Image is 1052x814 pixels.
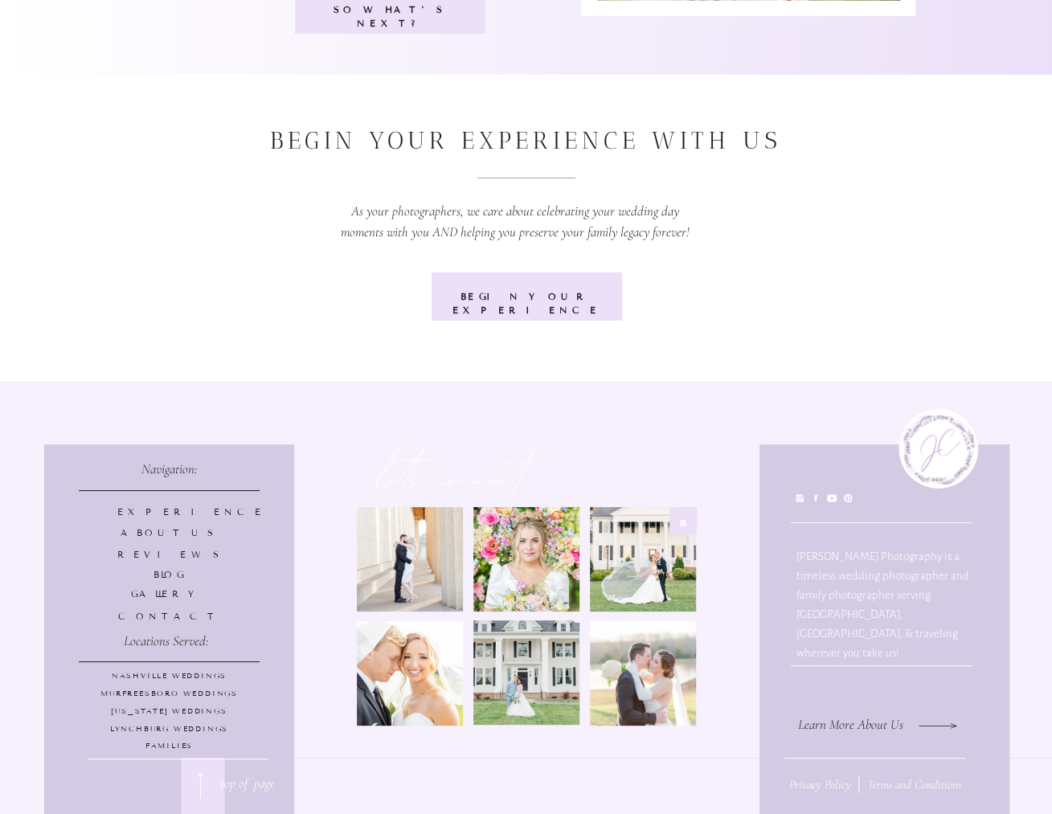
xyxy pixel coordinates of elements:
[334,4,446,29] b: SO WHAT'S NEXT?
[867,775,964,793] a: Terms and Conditions
[312,3,469,18] a: SO WHAT'S NEXT?
[269,124,784,152] h2: begin your experience with us
[59,671,280,684] a: NASHVILLE Weddings
[789,775,859,792] a: Privacy Policy
[117,568,221,582] a: BLOG
[117,526,221,540] a: About Us
[117,548,221,562] a: Reviews
[124,631,216,653] a: Locations Served:
[798,714,907,737] a: Learn More About Us
[117,505,221,519] a: Experience
[452,291,601,316] b: Begin your experience
[448,290,605,305] a: Begin your experience
[117,610,221,624] a: contact
[51,741,288,754] a: Families
[141,459,197,481] a: Navigation:
[338,201,693,247] h3: As your photographers, we care about celebrating your wedding day moments with you AND helping yo...
[220,773,282,793] a: top of page
[51,706,288,719] a: [US_STATE] Weddings
[51,689,288,702] a: MURFREESBORO WEDDINGS
[51,724,288,737] a: Lynchburg Weddings
[796,547,972,641] p: [PERSON_NAME] Photography is a timeless wedding photographer and family photographer serving [GEO...
[117,587,221,601] a: gallery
